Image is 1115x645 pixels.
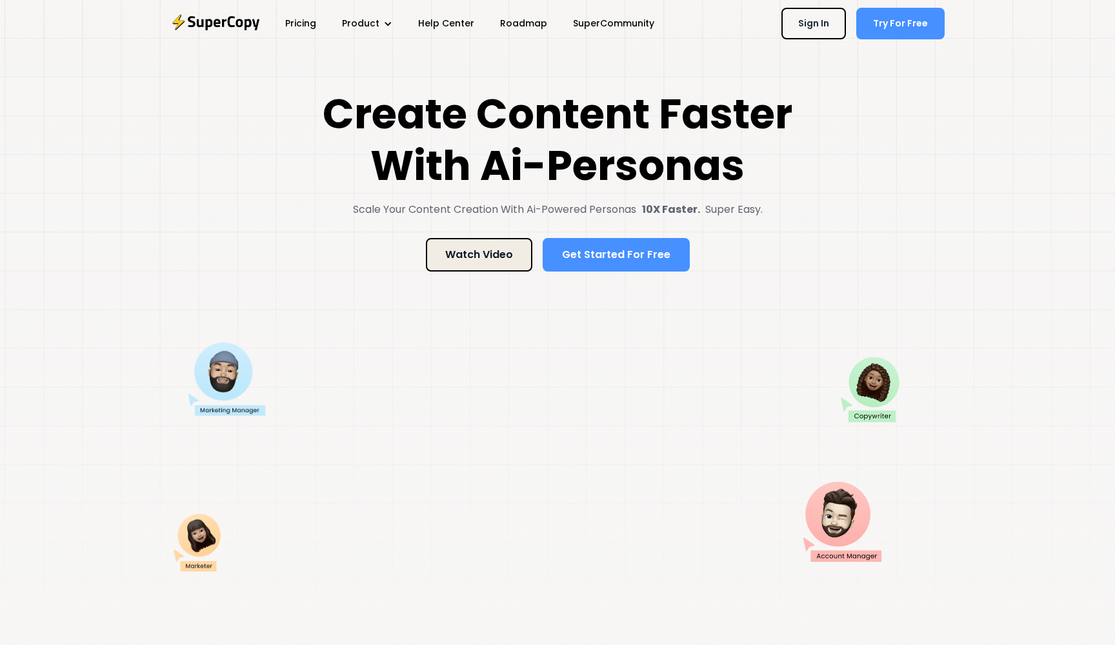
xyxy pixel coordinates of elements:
a: Help Center [405,12,487,35]
div: Product [329,12,405,35]
a: Get Started For Free [543,238,690,272]
strong: 10X Faster. [642,202,700,217]
a: Roadmap [487,12,560,35]
a: Try For Free [856,8,945,39]
a: Pricing [272,12,329,35]
div: Scale Your Content Creation With Ai-Powered Personas Super Easy. [299,202,816,217]
a: Watch Video [426,238,532,272]
a: Sign In [781,8,846,39]
h1: Create Content Faster With Ai-Personas [299,88,816,192]
iframe: SuperCopy Demo [283,315,787,598]
div: Product [342,17,379,30]
a: SuperCommunity [560,12,667,35]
